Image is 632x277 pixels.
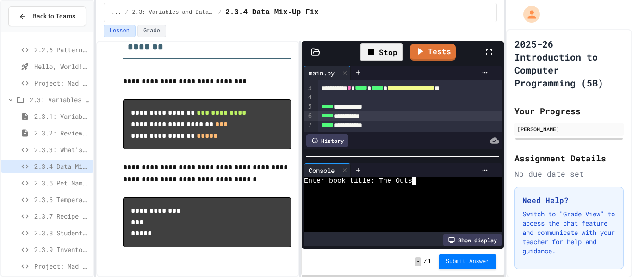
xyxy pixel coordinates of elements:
div: main.py [304,66,351,80]
span: Back to Teams [32,12,75,21]
h1: 2025-26 Introduction to Computer Programming (5B) [514,37,624,89]
span: 2.3: Variables and Data Types [30,95,90,105]
button: Submit Answer [439,254,497,269]
span: 2.3.3: What's the Type? [34,145,90,154]
div: Console [304,166,339,175]
p: Switch to "Grade View" to access the chat feature and communicate with your teacher for help and ... [522,209,616,256]
div: No due date set [514,168,624,179]
span: 2.3.2: Review - Variables and Data Types [34,128,90,138]
span: 2.3.8 Student ID Scanner [34,228,90,238]
div: My Account [514,4,542,25]
span: 2.3.6 Temperature Converter [34,195,90,204]
span: 2.3: Variables and Data Types [132,9,215,16]
span: / [218,9,222,16]
span: 2.3.5 Pet Name Keeper [34,178,90,188]
span: 2.2.6 Pattern Display Challenge [34,45,90,55]
span: / [423,258,427,265]
button: Back to Teams [8,6,86,26]
span: 2.3.9 Inventory Organizer [34,245,90,254]
span: 1 [428,258,431,265]
h3: Need Help? [522,195,616,206]
div: History [306,134,348,147]
h2: Assignment Details [514,152,624,165]
span: Submit Answer [446,258,489,265]
div: Stop [360,43,403,61]
span: - [415,257,421,266]
div: [PERSON_NAME] [517,125,621,133]
h2: Your Progress [514,105,624,117]
div: 4 [304,93,313,102]
span: 2.3.4 Data Mix-Up Fix [34,161,90,171]
div: Console [304,163,351,177]
a: Tests [410,44,456,61]
span: Enter book title: The Outs [304,177,412,185]
button: Grade [137,25,166,37]
div: 6 [304,111,313,121]
div: Show display [443,234,502,246]
span: 2.3.4 Data Mix-Up Fix [225,7,319,18]
span: Project: Mad Libs (Part 2) [34,261,90,271]
button: Lesson [104,25,136,37]
div: 5 [304,102,313,111]
span: ... [112,9,122,16]
span: / [125,9,128,16]
div: 3 [304,84,313,93]
span: 2.3.1: Variables and Data Types [34,111,90,121]
div: main.py [304,68,339,78]
span: Project: Mad Libs (Part 1) [34,78,90,88]
span: 2.3.7 Recipe Calculator [34,211,90,221]
div: 7 [304,121,313,130]
span: Hello, World! - Quiz [34,62,90,71]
